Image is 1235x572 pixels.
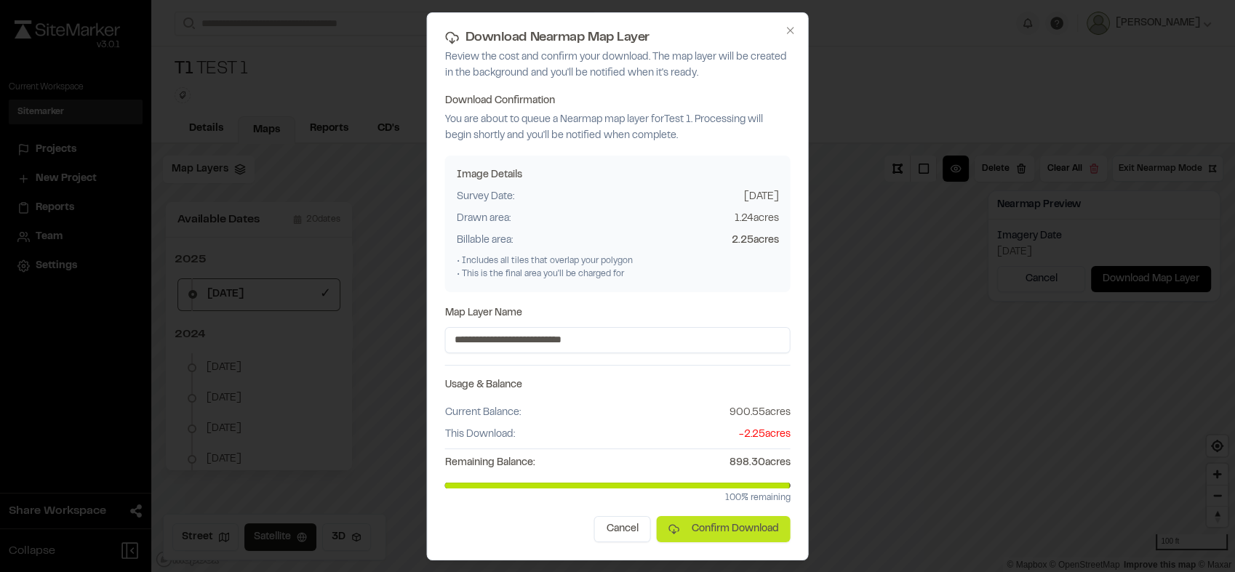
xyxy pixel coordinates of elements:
[445,377,791,393] h5: Usage & Balance
[457,254,779,267] div: • Includes all tiles that overlap your polygon
[457,189,514,205] span: Survey Date:
[445,455,535,471] span: Remaining Balance:
[445,309,522,318] label: Map Layer Name
[445,427,515,443] span: This Download:
[457,211,511,227] span: Drawn area:
[739,427,791,443] span: - 2.25 acres
[445,49,791,81] p: Review the cost and confirm your download. The map layer will be created in the background and yo...
[657,516,791,542] button: Confirm Download
[730,405,791,421] span: 900.55 acres
[457,267,779,281] div: • This is the final area you'll be charged for
[445,31,791,45] h2: Download Nearmap Map Layer
[735,211,779,227] span: 1.24 acres
[445,112,791,144] p: You are about to queue a Nearmap map layer for Test 1 . Processing will begin shortly and you'll ...
[457,167,779,183] h5: Image Details
[744,189,779,205] span: [DATE]
[594,516,651,542] button: Cancel
[730,455,791,471] span: 898.30 acres
[445,93,791,109] h4: Download Confirmation
[732,233,779,249] span: 2.25 acres
[445,405,521,421] span: Current Balance:
[457,233,513,249] span: Billable area:
[445,491,791,504] p: 100 % remaining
